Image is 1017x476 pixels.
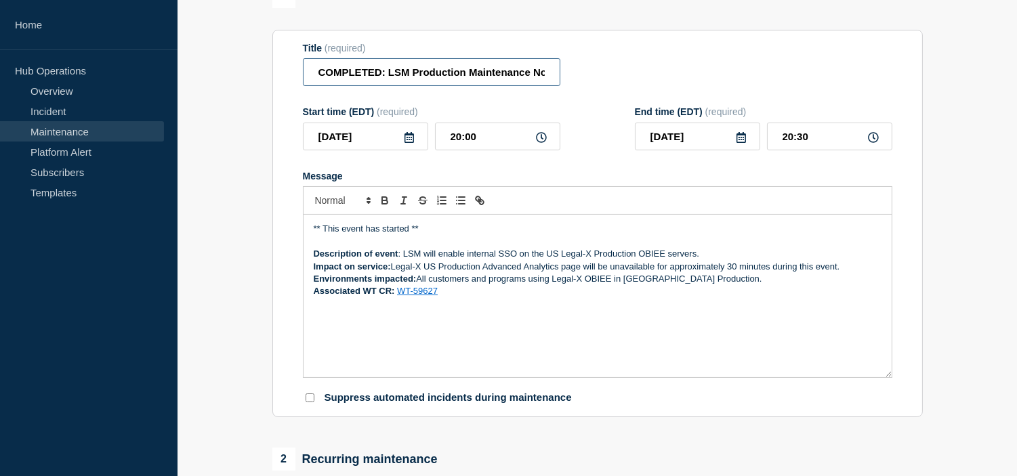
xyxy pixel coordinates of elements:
div: Message [303,171,892,181]
p: ** This event has started ** [314,223,881,235]
input: YYYY-MM-DD [635,123,760,150]
strong: Associated WT CR: [314,286,395,296]
input: Suppress automated incidents during maintenance [306,393,314,402]
div: Recurring maintenance [272,448,438,471]
p: All customers and programs using Legal-X OBIEE in [GEOGRAPHIC_DATA] Production. [314,273,881,285]
input: Title [303,58,560,86]
button: Toggle strikethrough text [413,192,432,209]
input: HH:MM [767,123,892,150]
div: End time (EDT) [635,106,892,117]
span: Font size [309,192,375,209]
strong: Impact on service: [314,261,391,272]
p: Legal-X US Production Advanced Analytics page will be unavailable for approximately 30 minutes du... [314,261,881,273]
p: : LSM will enable internal SSO on the US Legal-X Production OBIEE servers. [314,248,881,260]
button: Toggle bold text [375,192,394,209]
strong: Description of event [314,248,398,259]
input: HH:MM [435,123,560,150]
button: Toggle ordered list [432,192,451,209]
span: (required) [705,106,747,117]
span: (required) [325,43,366,53]
p: Suppress automated incidents during maintenance [325,391,572,404]
div: Start time (EDT) [303,106,560,117]
div: Message [304,215,892,377]
input: YYYY-MM-DD [303,123,428,150]
button: Toggle link [470,192,489,209]
span: (required) [377,106,418,117]
span: 2 [272,448,295,471]
div: Title [303,43,560,53]
a: WT-59627 [397,286,438,296]
strong: Environments impacted: [314,274,417,284]
button: Toggle italic text [394,192,413,209]
button: Toggle bulleted list [451,192,470,209]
